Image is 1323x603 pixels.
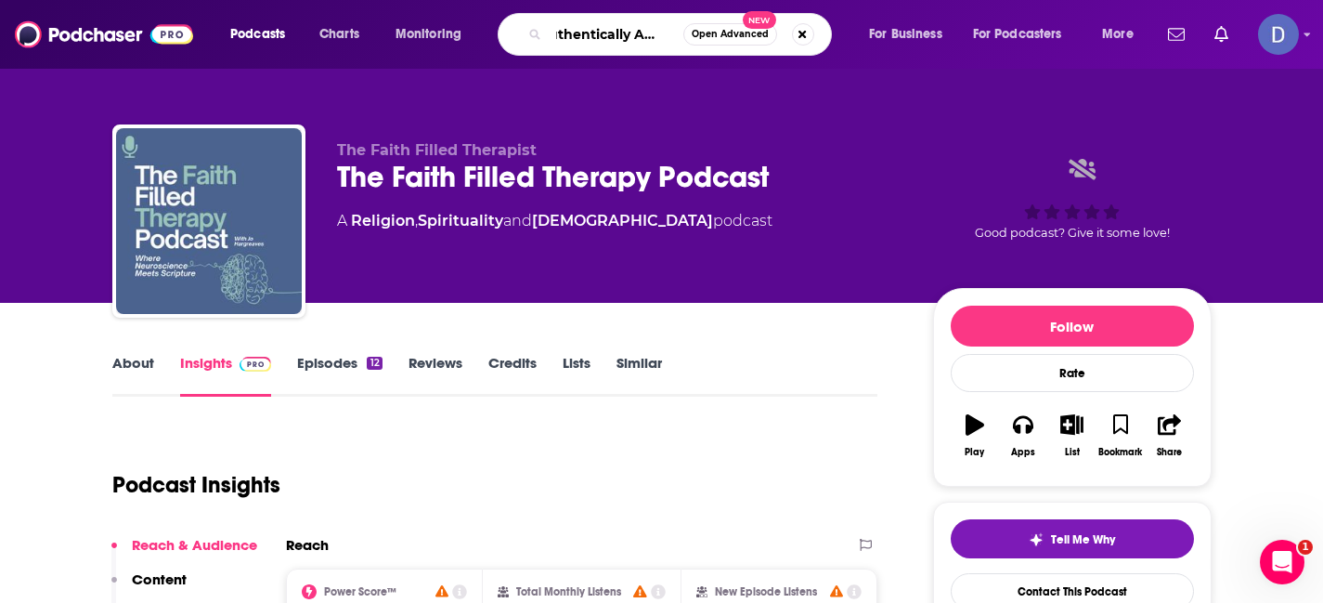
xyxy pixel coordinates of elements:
[616,354,662,397] a: Similar
[1029,532,1044,547] img: tell me why sparkle
[951,354,1194,392] div: Rate
[1102,21,1134,47] span: More
[515,13,850,56] div: Search podcasts, credits, & more...
[683,23,777,46] button: Open AdvancedNew
[286,536,329,554] h2: Reach
[415,212,418,229] span: ,
[1145,402,1193,469] button: Share
[563,354,590,397] a: Lists
[240,357,272,372] img: Podchaser Pro
[973,21,1062,47] span: For Podcasters
[409,354,462,397] a: Reviews
[516,585,621,598] h2: Total Monthly Listens
[999,402,1047,469] button: Apps
[396,21,461,47] span: Monitoring
[965,447,984,458] div: Play
[869,21,942,47] span: For Business
[532,212,713,229] a: [DEMOGRAPHIC_DATA]
[951,402,999,469] button: Play
[324,585,396,598] h2: Power Score™
[112,471,280,499] h1: Podcast Insights
[1258,14,1299,55] span: Logged in as dianawurster
[951,519,1194,558] button: tell me why sparkleTell Me Why
[1258,14,1299,55] button: Show profile menu
[1260,540,1304,584] iframe: Intercom live chat
[367,357,382,370] div: 12
[503,212,532,229] span: and
[307,20,370,49] a: Charts
[1298,540,1313,555] span: 1
[297,354,382,397] a: Episodes12
[743,11,776,29] span: New
[15,17,193,52] img: Podchaser - Follow, Share and Rate Podcasts
[116,128,302,314] img: The Faith Filled Therapy Podcast
[112,354,154,397] a: About
[856,20,966,49] button: open menu
[1157,447,1182,458] div: Share
[1161,19,1192,50] a: Show notifications dropdown
[132,570,187,588] p: Content
[549,20,683,49] input: Search podcasts, credits, & more...
[1065,447,1080,458] div: List
[337,210,772,232] div: A podcast
[132,536,257,554] p: Reach & Audience
[488,354,537,397] a: Credits
[961,20,1089,49] button: open menu
[951,306,1194,347] button: Follow
[319,21,359,47] span: Charts
[1098,447,1142,458] div: Bookmark
[230,21,285,47] span: Podcasts
[111,536,257,570] button: Reach & Audience
[933,141,1212,256] div: Good podcast? Give it some love!
[1047,402,1096,469] button: List
[351,212,415,229] a: Religion
[692,30,769,39] span: Open Advanced
[1258,14,1299,55] img: User Profile
[1011,447,1035,458] div: Apps
[337,141,537,159] span: The Faith Filled Therapist
[180,354,272,397] a: InsightsPodchaser Pro
[1051,532,1115,547] span: Tell Me Why
[975,226,1170,240] span: Good podcast? Give it some love!
[1089,20,1157,49] button: open menu
[715,585,817,598] h2: New Episode Listens
[418,212,503,229] a: Spirituality
[1096,402,1145,469] button: Bookmark
[1207,19,1236,50] a: Show notifications dropdown
[383,20,486,49] button: open menu
[217,20,309,49] button: open menu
